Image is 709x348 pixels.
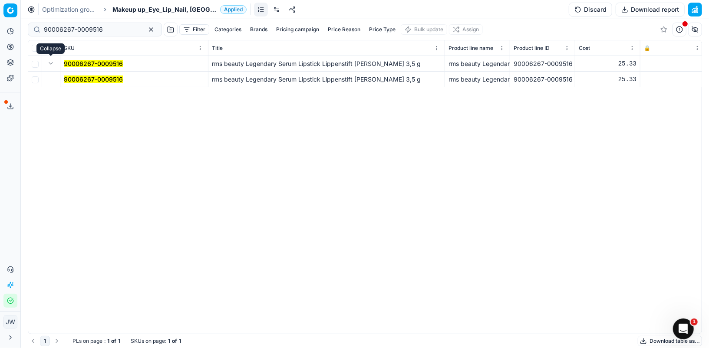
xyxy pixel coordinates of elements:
[28,336,38,346] button: Go to previous page
[3,315,17,329] button: JW
[44,25,139,34] input: Search by SKU or title
[220,5,247,14] span: Applied
[168,338,170,345] strong: 1
[673,318,694,339] iframe: Intercom live chat
[64,75,123,84] button: 90006267-0009516
[42,5,98,14] a: Optimization groups
[212,45,223,52] span: Title
[514,45,550,52] span: Product line ID
[579,75,636,84] div: 25.33
[644,45,650,52] span: 🔒
[46,58,56,69] button: Expand
[112,5,217,14] span: Makeup up_Eye_Lip_Nail, [GEOGRAPHIC_DATA]
[112,5,247,14] span: Makeup up_Eye_Lip_Nail, [GEOGRAPHIC_DATA]Applied
[579,45,590,52] span: Cost
[448,75,506,84] div: rms beauty Legendary Serum Lipstick Lippenstift [PERSON_NAME] 3,5 g
[172,338,177,345] strong: of
[111,338,116,345] strong: of
[118,338,120,345] strong: 1
[46,43,56,53] button: Expand all
[28,336,62,346] nav: pagination
[36,43,65,54] div: Collapse
[179,24,209,35] button: Filter
[616,3,685,16] button: Download report
[64,60,123,67] mark: 90006267-0009516
[73,338,102,345] span: PLs on page
[448,45,493,52] span: Product line name
[64,59,123,68] button: 90006267-0009516
[212,60,421,67] span: rms beauty Legendary Serum Lipstick Lippenstift [PERSON_NAME] 3,5 g
[324,24,364,35] button: Price Reason
[42,5,247,14] nav: breadcrumb
[4,315,17,328] span: JW
[514,75,571,84] div: 90006267-0009516
[449,24,483,35] button: Assign
[366,24,399,35] button: Price Type
[212,76,421,83] span: rms beauty Legendary Serum Lipstick Lippenstift [PERSON_NAME] 3,5 g
[131,338,166,345] span: SKUs on page :
[73,338,120,345] div: :
[40,336,50,346] button: 1
[64,45,75,52] span: SKU
[247,24,271,35] button: Brands
[107,338,109,345] strong: 1
[691,318,698,325] span: 1
[211,24,245,35] button: Categories
[514,59,571,68] div: 90006267-0009516
[179,338,181,345] strong: 1
[273,24,323,35] button: Pricing campaign
[64,76,123,83] mark: 90006267-0009516
[569,3,612,16] button: Discard
[401,24,447,35] button: Bulk update
[638,336,702,346] button: Download table as...
[579,59,636,68] div: 25.33
[52,336,62,346] button: Go to next page
[448,59,506,68] div: rms beauty Legendary Serum Lipstick Lippenstift [PERSON_NAME] 3,5 g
